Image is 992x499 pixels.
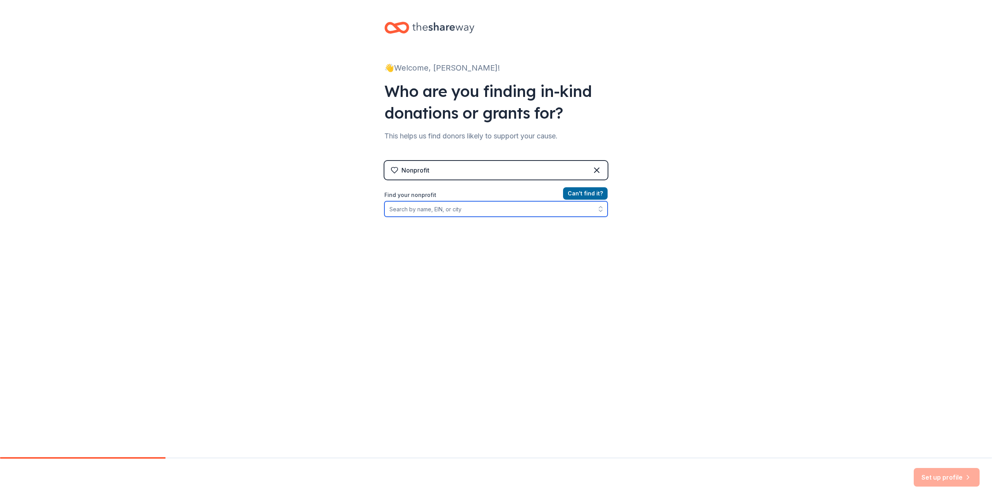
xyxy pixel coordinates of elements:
div: 👋 Welcome, [PERSON_NAME]! [384,62,608,74]
div: Nonprofit [401,166,429,175]
label: Find your nonprofit [384,190,608,200]
div: This helps us find donors likely to support your cause. [384,130,608,142]
input: Search by name, EIN, or city [384,201,608,217]
div: Who are you finding in-kind donations or grants for? [384,80,608,124]
button: Can't find it? [563,187,608,200]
